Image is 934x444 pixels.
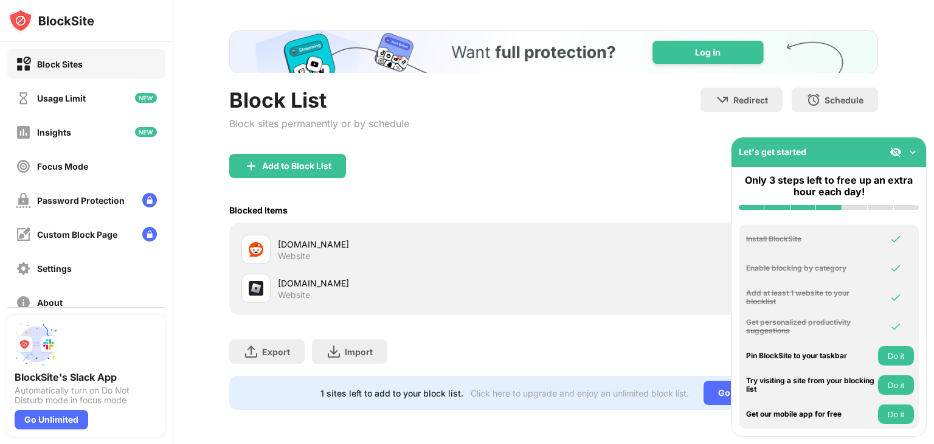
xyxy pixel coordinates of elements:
img: focus-off.svg [16,159,31,174]
img: logo-blocksite.svg [9,9,94,33]
div: Website [278,290,310,300]
div: [DOMAIN_NAME] [278,238,553,251]
img: omni-check.svg [890,321,902,333]
div: Only 3 steps left to free up an extra hour each day! [739,175,919,198]
img: favicons [249,242,263,257]
div: Install BlockSite [746,235,875,243]
div: Block sites permanently or by schedule [229,117,409,130]
div: Pin BlockSite to your taskbar [746,352,875,360]
img: new-icon.svg [135,127,157,137]
div: Schedule [825,95,863,105]
div: Automatically turn on Do Not Disturb mode in focus mode [15,386,158,405]
div: Get our mobile app for free [746,410,875,418]
div: Password Protection [37,195,125,206]
img: omni-check.svg [890,233,902,245]
img: eye-not-visible.svg [890,146,902,158]
img: about-off.svg [16,295,31,310]
div: Usage Limit [37,93,86,103]
button: Do it [878,375,914,395]
div: [DOMAIN_NAME] [278,277,553,290]
div: Enable blocking by category [746,264,875,272]
img: new-icon.svg [135,93,157,103]
img: lock-menu.svg [142,193,157,207]
div: Redirect [733,95,768,105]
iframe: Banner [229,30,878,73]
div: Go Unlimited [15,410,88,429]
img: omni-setup-toggle.svg [907,146,919,158]
div: Blocked Items [229,205,288,215]
img: push-slack.svg [15,322,58,366]
div: Click here to upgrade and enjoy an unlimited block list. [471,388,689,398]
div: Get personalized productivity suggestions [746,318,875,336]
div: Settings [37,263,72,274]
img: customize-block-page-off.svg [16,227,31,242]
div: Website [278,251,310,262]
div: BlockSite's Slack App [15,371,158,383]
div: Focus Mode [37,161,88,172]
img: lock-menu.svg [142,227,157,241]
img: block-on.svg [16,57,31,72]
div: Insights [37,127,71,137]
img: time-usage-off.svg [16,91,31,106]
div: Go Unlimited [704,381,787,405]
div: Let's get started [739,147,806,157]
img: favicons [249,281,263,296]
div: Block Sites [37,59,83,69]
img: password-protection-off.svg [16,193,31,208]
div: Block List [229,88,409,113]
img: insights-off.svg [16,125,31,140]
div: Import [345,347,373,357]
div: 1 sites left to add to your block list. [320,388,463,398]
div: Try visiting a site from your blocking list [746,376,875,394]
button: Do it [878,404,914,424]
img: omni-check.svg [890,262,902,274]
div: About [37,297,63,308]
div: Add to Block List [262,161,331,171]
div: Add at least 1 website to your blocklist [746,289,875,307]
div: Custom Block Page [37,229,117,240]
button: Do it [878,346,914,366]
img: settings-off.svg [16,261,31,276]
img: omni-check.svg [890,291,902,304]
div: Export [262,347,290,357]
